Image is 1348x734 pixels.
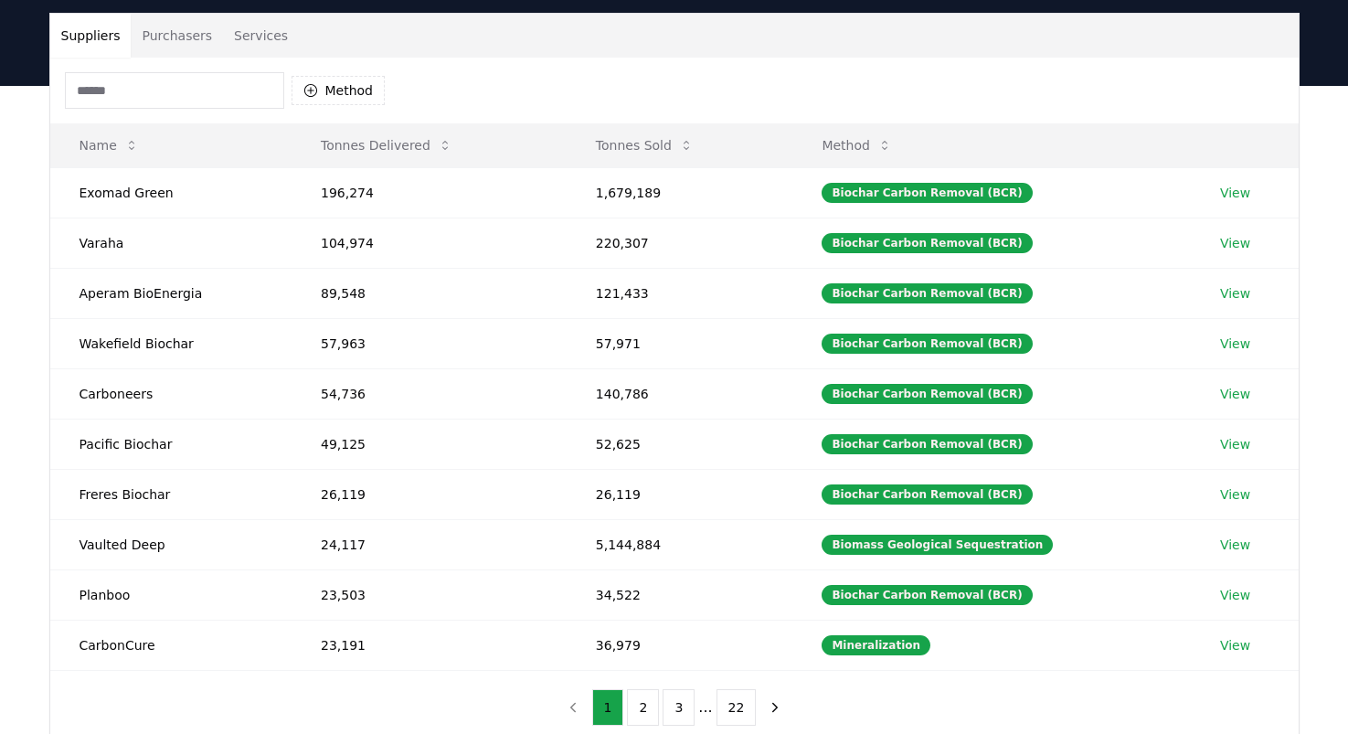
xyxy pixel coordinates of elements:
[65,127,154,164] button: Name
[698,697,712,718] li: ...
[822,283,1032,303] div: Biochar Carbon Removal (BCR)
[1220,184,1250,202] a: View
[627,689,659,726] button: 2
[807,127,907,164] button: Method
[1220,435,1250,453] a: View
[292,519,567,569] td: 24,117
[292,167,567,218] td: 196,274
[50,620,292,670] td: CarbonCure
[716,689,757,726] button: 22
[1220,385,1250,403] a: View
[822,635,930,655] div: Mineralization
[822,434,1032,454] div: Biochar Carbon Removal (BCR)
[292,318,567,368] td: 57,963
[50,469,292,519] td: Freres Biochar
[822,585,1032,605] div: Biochar Carbon Removal (BCR)
[50,569,292,620] td: Planboo
[567,368,793,419] td: 140,786
[1220,284,1250,303] a: View
[822,334,1032,354] div: Biochar Carbon Removal (BCR)
[822,535,1053,555] div: Biomass Geological Sequestration
[822,233,1032,253] div: Biochar Carbon Removal (BCR)
[663,689,695,726] button: 3
[567,620,793,670] td: 36,979
[292,419,567,469] td: 49,125
[50,519,292,569] td: Vaulted Deep
[567,268,793,318] td: 121,433
[50,218,292,268] td: Varaha
[1220,536,1250,554] a: View
[567,519,793,569] td: 5,144,884
[50,419,292,469] td: Pacific Biochar
[50,14,132,58] button: Suppliers
[292,76,386,105] button: Method
[822,183,1032,203] div: Biochar Carbon Removal (BCR)
[592,689,624,726] button: 1
[1220,586,1250,604] a: View
[292,469,567,519] td: 26,119
[306,127,467,164] button: Tonnes Delivered
[292,569,567,620] td: 23,503
[50,167,292,218] td: Exomad Green
[292,620,567,670] td: 23,191
[567,569,793,620] td: 34,522
[581,127,708,164] button: Tonnes Sold
[131,14,223,58] button: Purchasers
[822,484,1032,505] div: Biochar Carbon Removal (BCR)
[50,318,292,368] td: Wakefield Biochar
[567,318,793,368] td: 57,971
[223,14,299,58] button: Services
[567,218,793,268] td: 220,307
[1220,335,1250,353] a: View
[292,218,567,268] td: 104,974
[1220,234,1250,252] a: View
[759,689,791,726] button: next page
[292,368,567,419] td: 54,736
[1220,636,1250,654] a: View
[50,368,292,419] td: Carboneers
[50,268,292,318] td: Aperam BioEnergia
[822,384,1032,404] div: Biochar Carbon Removal (BCR)
[292,268,567,318] td: 89,548
[567,419,793,469] td: 52,625
[567,469,793,519] td: 26,119
[567,167,793,218] td: 1,679,189
[1220,485,1250,504] a: View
